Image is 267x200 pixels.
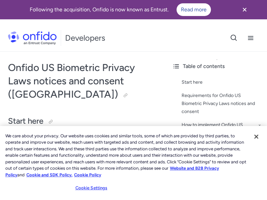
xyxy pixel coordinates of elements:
button: Close [249,129,264,144]
img: Onfido Logo [8,31,57,45]
a: Read more [177,3,211,16]
h2: Start here [8,116,159,127]
h1: Onfido US Biometric Privacy Laws notices and consent ([GEOGRAPHIC_DATA]) [8,61,159,101]
a: Cookie and SDK Policy. [26,172,72,177]
div: We care about your privacy. Our website uses cookies and similar tools, some of which are provide... [5,133,248,178]
svg: Open search button [230,34,238,42]
button: Open search button [226,30,242,46]
button: Close banner [232,1,257,18]
a: Cookie Policy [74,172,101,177]
button: Cookie Settings [70,181,112,195]
div: Table of contents [172,62,262,70]
svg: Open navigation menu button [247,34,255,42]
a: More information about our cookie policy., opens in a new tab [5,166,219,177]
a: Requirements for Onfido US Biometric Privacy Laws notices and consent [182,92,262,116]
svg: Close banner [241,6,249,14]
button: Open navigation menu button [242,30,259,46]
a: How to implement Onfido US Biometric Privacy Laws notices and consent [182,121,262,145]
h1: Developers [65,33,105,43]
a: Start here [182,78,262,86]
div: Following the acquisition, Onfido is now known as Entrust. [8,3,232,16]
